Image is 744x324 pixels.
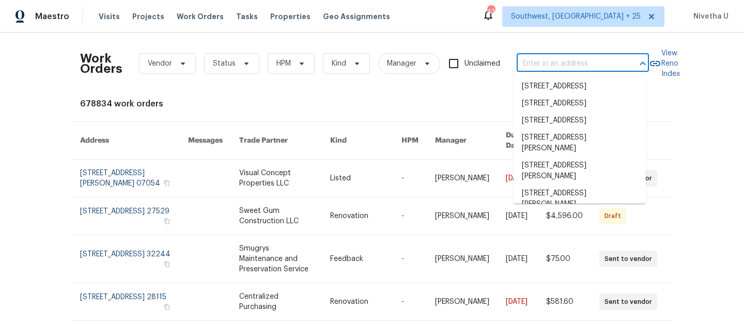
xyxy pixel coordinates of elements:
[322,197,393,235] td: Renovation
[231,197,322,235] td: Sweet Gum Construction LLC
[393,235,427,283] td: -
[322,160,393,197] td: Listed
[514,185,646,213] li: [STREET_ADDRESS][PERSON_NAME]
[162,217,172,226] button: Copy Address
[393,197,427,235] td: -
[80,53,122,74] h2: Work Orders
[393,122,427,160] th: HPM
[487,6,494,17] div: 436
[72,122,180,160] th: Address
[649,48,680,79] a: View Reno Index
[393,283,427,321] td: -
[322,122,393,160] th: Kind
[213,58,236,69] span: Status
[322,235,393,283] td: Feedback
[132,11,164,22] span: Projects
[177,11,224,22] span: Work Orders
[162,178,172,188] button: Copy Address
[427,122,498,160] th: Manager
[517,56,620,72] input: Enter in an address
[511,11,641,22] span: Southwest, [GEOGRAPHIC_DATA] + 25
[427,197,498,235] td: [PERSON_NAME]
[162,259,172,269] button: Copy Address
[35,11,69,22] span: Maestro
[231,122,322,160] th: Trade Partner
[498,122,538,160] th: Due Date
[323,11,390,22] span: Geo Assignments
[236,13,258,20] span: Tasks
[180,122,231,160] th: Messages
[636,56,650,71] button: Close
[464,58,500,69] span: Unclaimed
[162,302,172,312] button: Copy Address
[393,160,427,197] td: -
[332,58,346,69] span: Kind
[514,129,646,157] li: [STREET_ADDRESS][PERSON_NAME]
[322,283,393,321] td: Renovation
[514,78,646,95] li: [STREET_ADDRESS]
[80,99,664,109] div: 678834 work orders
[514,112,646,129] li: [STREET_ADDRESS]
[231,283,322,321] td: Centralized Purchasing
[427,283,498,321] td: [PERSON_NAME]
[387,58,416,69] span: Manager
[514,157,646,185] li: [STREET_ADDRESS][PERSON_NAME]
[270,11,311,22] span: Properties
[276,58,291,69] span: HPM
[514,95,646,112] li: [STREET_ADDRESS]
[427,235,498,283] td: [PERSON_NAME]
[231,235,322,283] td: Smugrys Maintenance and Preservation Service
[99,11,120,22] span: Visits
[231,160,322,197] td: Visual Concept Properties LLC
[148,58,172,69] span: Vendor
[427,160,498,197] td: [PERSON_NAME]
[689,11,729,22] span: Nivetha U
